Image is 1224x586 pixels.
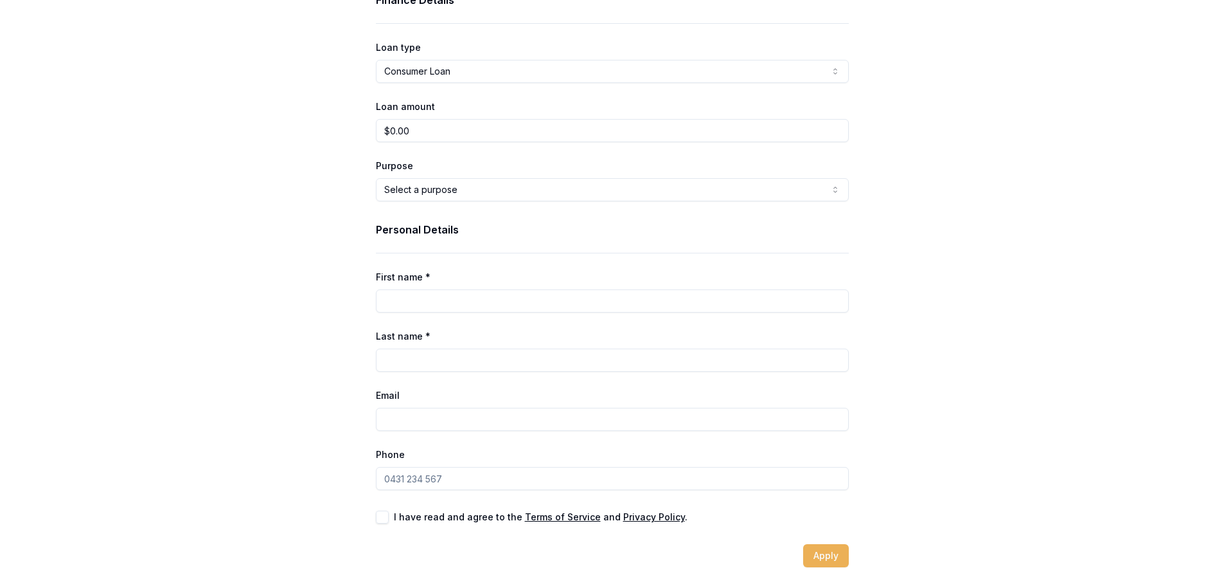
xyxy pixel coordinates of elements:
label: Purpose [376,160,413,171]
a: Privacy Policy [623,511,685,522]
input: $ [376,119,849,142]
button: Apply [803,544,849,567]
label: Email [376,390,400,401]
input: 0431 234 567 [376,467,849,490]
label: Loan type [376,42,421,53]
label: First name * [376,271,430,282]
label: Loan amount [376,101,435,112]
label: Last name * [376,331,430,342]
a: Terms of Service [525,511,601,522]
label: Phone [376,449,405,460]
h3: Personal Details [376,222,849,237]
label: I have read and agree to the and . [394,513,687,522]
